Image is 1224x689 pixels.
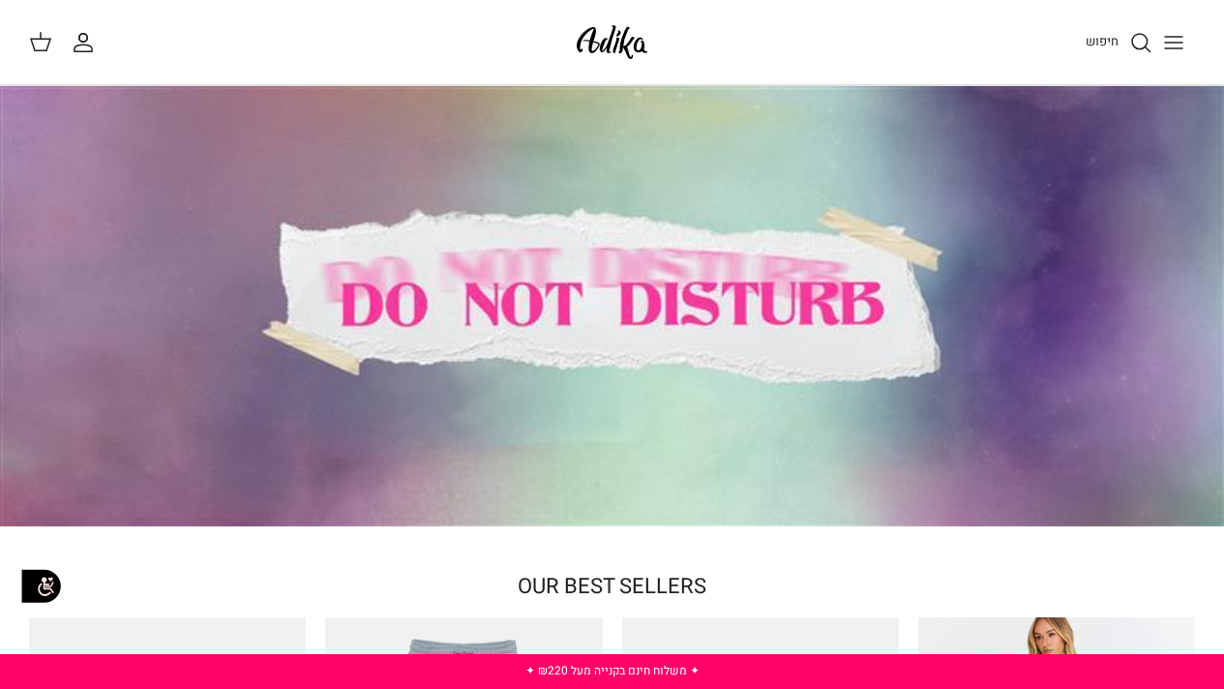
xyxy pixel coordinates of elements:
[1086,32,1119,50] span: חיפוש
[72,31,103,54] a: החשבון שלי
[518,572,706,603] a: OUR BEST SELLERS
[1152,21,1195,64] button: Toggle menu
[1086,31,1152,54] a: חיפוש
[525,662,700,679] a: ✦ משלוח חינם בקנייה מעל ₪220 ✦
[571,19,653,65] img: Adika IL
[15,559,68,613] img: accessibility_icon02.svg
